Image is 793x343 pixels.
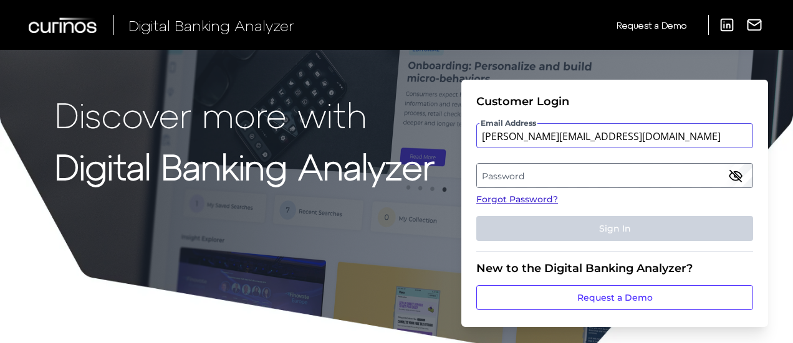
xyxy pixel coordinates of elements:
div: Customer Login [476,95,753,108]
button: Sign In [476,216,753,241]
span: Request a Demo [617,20,686,31]
span: Email Address [479,118,537,128]
a: Forgot Password? [476,193,753,206]
p: Discover more with [55,95,435,134]
a: Request a Demo [476,285,753,310]
strong: Digital Banking Analyzer [55,145,435,187]
span: Digital Banking Analyzer [128,16,294,34]
a: Request a Demo [617,15,686,35]
label: Password [477,164,752,187]
img: Curinos [29,17,99,33]
div: New to the Digital Banking Analyzer? [476,261,753,275]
